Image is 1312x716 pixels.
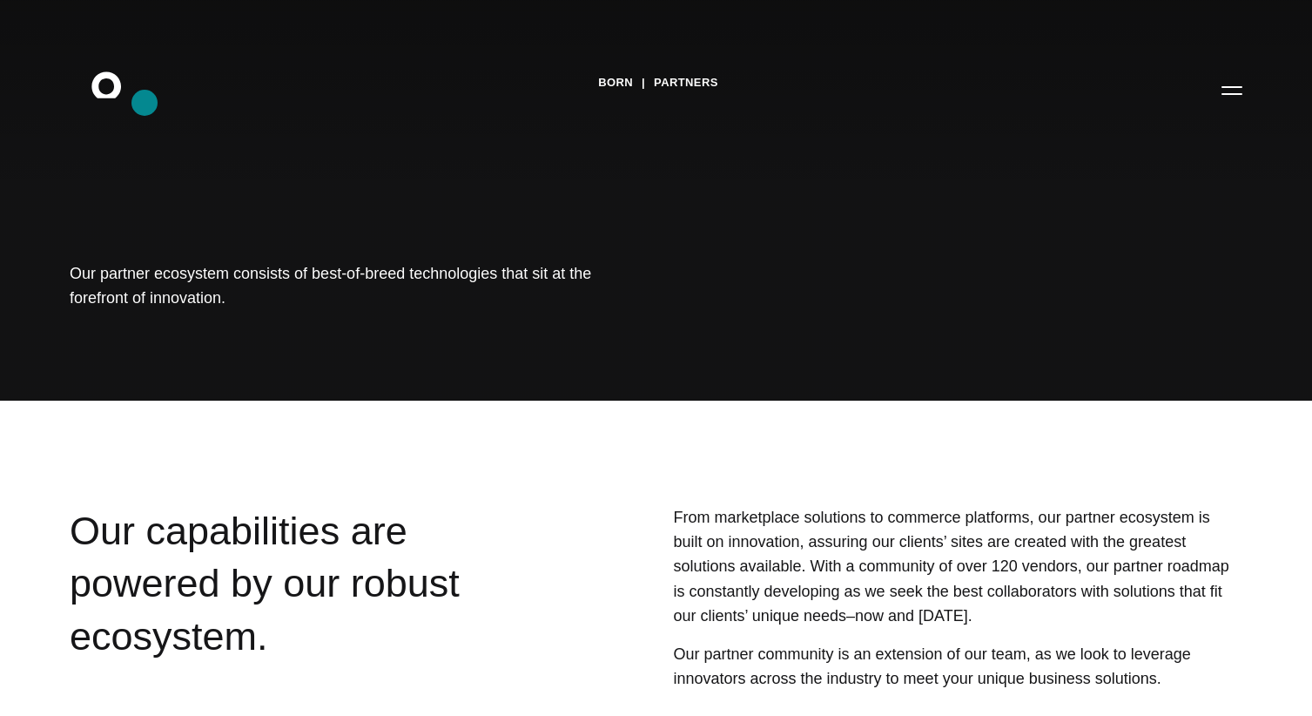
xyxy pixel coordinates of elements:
[70,505,538,696] div: Our capabilities are powered by our robust ecosystem.
[673,505,1242,628] p: From marketplace solutions to commerce platforms, our partner ecosystem is built on innovation, a...
[1211,71,1253,108] button: Open
[654,70,718,96] a: Partners
[70,261,592,310] h1: Our partner ecosystem consists of best-of-breed technologies that sit at the forefront of innovat...
[598,70,633,96] a: BORN
[673,642,1242,691] p: Our partner community is an extension of our team, as we look to leverage innovators across the i...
